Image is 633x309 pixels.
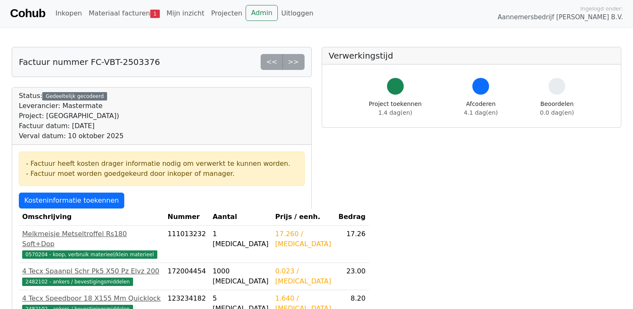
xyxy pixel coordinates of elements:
[26,159,297,169] div: - Factuur heeft kosten drager informatie nodig om verwerkt te kunnen worden.
[19,91,123,141] div: Status:
[272,209,335,226] th: Prijs / eenh.
[163,5,208,22] a: Mijn inzicht
[213,266,269,286] div: 1000 [MEDICAL_DATA]
[278,5,317,22] a: Uitloggen
[275,266,331,286] div: 0.023 / [MEDICAL_DATA]
[164,226,210,263] td: 111013232
[19,101,123,111] div: Leverancier: Mastermate
[464,109,498,116] span: 4.1 dag(en)
[22,229,161,249] div: Melkmeisje Metseltroffel Rs180 Soft+Dop
[19,193,124,209] a: Kosteninformatie toekennen
[335,209,369,226] th: Bedrag
[246,5,278,21] a: Admin
[164,263,210,290] td: 172004454
[26,169,297,179] div: - Factuur moet worden goedgekeurd door inkoper of manager.
[22,250,157,259] span: 0570204 - koop, verbruik materieel/klein materieel
[464,100,498,117] div: Afcoderen
[42,92,107,100] div: Gedeeltelijk gecodeerd
[208,5,246,22] a: Projecten
[19,131,123,141] div: Verval datum: 10 oktober 2025
[22,294,161,304] div: 4 Tecx Speedboor 18 X155 Mm Quicklock
[22,266,161,276] div: 4 Tecx Spaanpl Schr Pk5 X50 Pz Elvz 200
[580,5,623,13] span: Ingelogd onder:
[378,109,412,116] span: 1.4 dag(en)
[335,263,369,290] td: 23.00
[335,226,369,263] td: 17.26
[22,278,133,286] span: 2482102 - ankers / bevestigingsmiddelen
[540,109,574,116] span: 0.0 dag(en)
[10,3,45,23] a: Cohub
[213,229,269,249] div: 1 [MEDICAL_DATA]
[85,5,163,22] a: Materiaal facturen1
[19,111,123,121] div: Project: [GEOGRAPHIC_DATA])
[369,100,422,117] div: Project toekennen
[164,209,210,226] th: Nummer
[275,229,331,249] div: 17.260 / [MEDICAL_DATA]
[150,10,160,18] span: 1
[497,13,623,22] span: Aannemersbedrijf [PERSON_NAME] B.V.
[19,57,160,67] h5: Factuur nummer FC-VBT-2503376
[540,100,574,117] div: Beoordelen
[209,209,272,226] th: Aantal
[329,51,615,61] h5: Verwerkingstijd
[52,5,85,22] a: Inkopen
[19,209,164,226] th: Omschrijving
[22,266,161,286] a: 4 Tecx Spaanpl Schr Pk5 X50 Pz Elvz 2002482102 - ankers / bevestigingsmiddelen
[22,229,161,259] a: Melkmeisje Metseltroffel Rs180 Soft+Dop0570204 - koop, verbruik materieel/klein materieel
[19,121,123,131] div: Factuur datum: [DATE]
